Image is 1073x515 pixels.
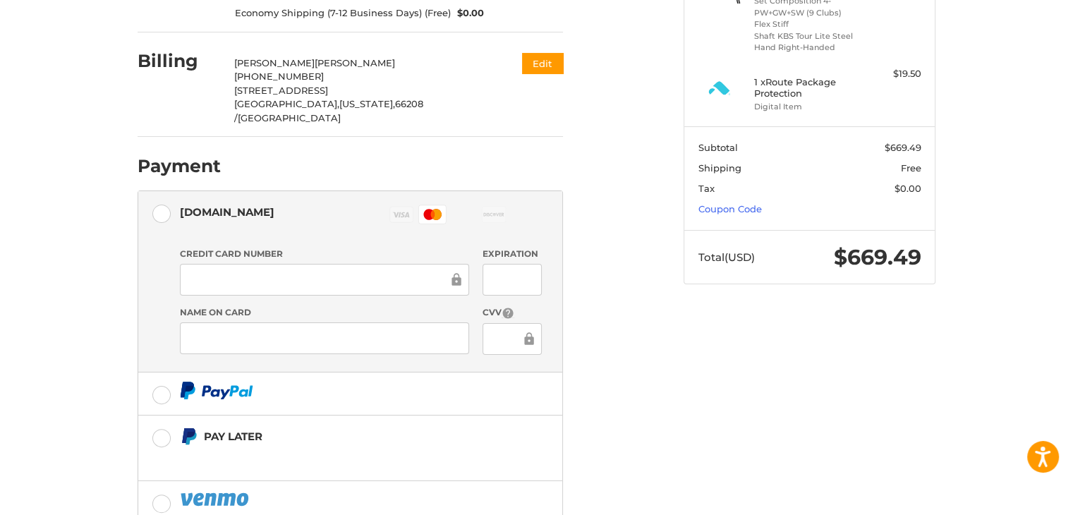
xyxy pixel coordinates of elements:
[901,162,921,174] span: Free
[451,6,485,20] span: $0.00
[698,162,741,174] span: Shipping
[834,244,921,270] span: $669.49
[754,76,862,99] h4: 1 x Route Package Protection
[138,155,221,177] h2: Payment
[204,425,474,448] div: Pay Later
[754,42,862,54] li: Hand Right-Handed
[180,382,253,399] img: PayPal icon
[235,6,451,20] span: Economy Shipping (7-12 Business Days) (Free)
[234,85,328,96] span: [STREET_ADDRESS]
[866,67,921,81] div: $19.50
[234,57,315,68] span: [PERSON_NAME]
[754,101,862,113] li: Digital Item
[180,490,252,508] img: PayPal icon
[234,71,324,82] span: [PHONE_NUMBER]
[180,248,469,260] label: Credit Card Number
[522,53,563,73] button: Edit
[339,98,395,109] span: [US_STATE],
[754,30,862,42] li: Shaft KBS Tour Lite Steel
[483,248,541,260] label: Expiration
[238,112,341,123] span: [GEOGRAPHIC_DATA]
[180,428,198,445] img: Pay Later icon
[698,250,755,264] span: Total (USD)
[698,183,715,194] span: Tax
[895,183,921,194] span: $0.00
[698,203,762,214] a: Coupon Code
[180,306,469,319] label: Name on Card
[698,142,738,153] span: Subtotal
[483,306,541,320] label: CVV
[180,452,475,464] iframe: PayPal Message 1
[180,200,274,224] div: [DOMAIN_NAME]
[234,98,339,109] span: [GEOGRAPHIC_DATA],
[315,57,395,68] span: [PERSON_NAME]
[754,18,862,30] li: Flex Stiff
[885,142,921,153] span: $669.49
[138,50,220,72] h2: Billing
[234,98,423,123] span: 66208 /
